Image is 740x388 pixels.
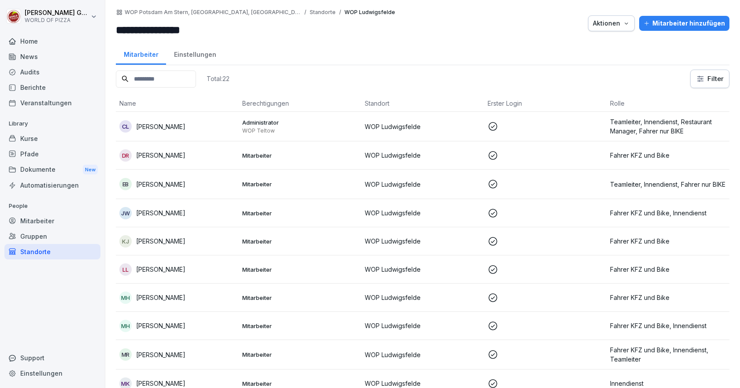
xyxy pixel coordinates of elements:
[119,263,132,276] div: LL
[310,9,336,15] p: Standorte
[119,207,132,219] div: JW
[239,95,362,112] th: Berechtigungen
[610,345,726,364] p: Fahrer KFZ und Bike, Innendienst, Teamleiter
[4,80,100,95] a: Berichte
[4,64,100,80] a: Audits
[4,33,100,49] a: Home
[136,350,185,359] p: [PERSON_NAME]
[365,122,481,131] p: WOP Ludwigsfelde
[119,149,132,162] div: DR
[593,18,630,28] div: Aktionen
[83,165,98,175] div: New
[116,42,166,65] a: Mitarbeiter
[4,95,100,111] a: Veranstaltungen
[119,235,132,248] div: KJ
[4,162,100,178] a: DokumenteNew
[365,236,481,246] p: WOP Ludwigsfelde
[242,180,358,188] p: Mitarbeiter
[4,131,100,146] a: Kurse
[610,236,726,246] p: Fahrer KFZ und Bike
[610,293,726,302] p: Fahrer KFZ und Bike
[4,177,100,193] a: Automatisierungen
[136,236,185,246] p: [PERSON_NAME]
[136,379,185,388] p: [PERSON_NAME]
[119,178,132,190] div: EB
[4,229,100,244] a: Gruppen
[119,320,132,332] div: MH
[25,17,89,23] p: WORLD OF PIZZA
[242,380,358,388] p: Mitarbeiter
[242,209,358,217] p: Mitarbeiter
[4,213,100,229] a: Mitarbeiter
[4,162,100,178] div: Dokumente
[607,95,729,112] th: Rolle
[644,18,725,28] div: Mitarbeiter hinzufügen
[242,294,358,302] p: Mitarbeiter
[242,351,358,358] p: Mitarbeiter
[136,321,185,330] p: [PERSON_NAME]
[639,16,729,31] button: Mitarbeiter hinzufügen
[166,42,224,65] a: Einstellungen
[365,293,481,302] p: WOP Ludwigsfelde
[365,321,481,330] p: WOP Ludwigsfelde
[136,151,185,160] p: [PERSON_NAME]
[4,199,100,213] p: People
[365,350,481,359] p: WOP Ludwigsfelde
[116,95,239,112] th: Name
[119,292,132,304] div: MH
[365,180,481,189] p: WOP Ludwigsfelde
[610,379,726,388] p: Innendienst
[4,146,100,162] a: Pfade
[136,208,185,218] p: [PERSON_NAME]
[242,127,358,134] p: WOP Teltow
[4,244,100,259] a: Standorte
[4,366,100,381] a: Einstellungen
[610,321,726,330] p: Fahrer KFZ und Bike, Innendienst
[691,70,729,88] button: Filter
[344,9,395,15] p: WOP Ludwigsfelde
[4,49,100,64] a: News
[136,122,185,131] p: [PERSON_NAME]
[242,266,358,273] p: Mitarbeiter
[242,322,358,330] p: Mitarbeiter
[588,15,635,31] button: Aktionen
[207,74,229,83] p: Total: 22
[610,208,726,218] p: Fahrer KFZ und Bike, Innendienst
[365,208,481,218] p: WOP Ludwigsfelde
[242,152,358,159] p: Mitarbeiter
[339,9,341,15] p: /
[304,9,306,15] p: /
[610,265,726,274] p: Fahrer KFZ und Bike
[365,265,481,274] p: WOP Ludwigsfelde
[610,117,726,136] p: Teamleiter, Innendienst, Restaurant Manager, Fahrer nur BIKE
[484,95,607,112] th: Erster Login
[242,237,358,245] p: Mitarbeiter
[136,180,185,189] p: [PERSON_NAME]
[136,293,185,302] p: [PERSON_NAME]
[610,180,726,189] p: Teamleiter, Innendienst, Fahrer nur BIKE
[125,9,301,15] a: WOP Potsdam Am Stern, [GEOGRAPHIC_DATA], [GEOGRAPHIC_DATA]
[119,348,132,361] div: MR
[610,151,726,160] p: Fahrer KFZ und Bike
[4,350,100,366] div: Support
[242,118,358,126] p: Administrator
[696,74,724,83] div: Filter
[365,151,481,160] p: WOP Ludwigsfelde
[136,265,185,274] p: [PERSON_NAME]
[119,120,132,133] div: CL
[361,95,484,112] th: Standort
